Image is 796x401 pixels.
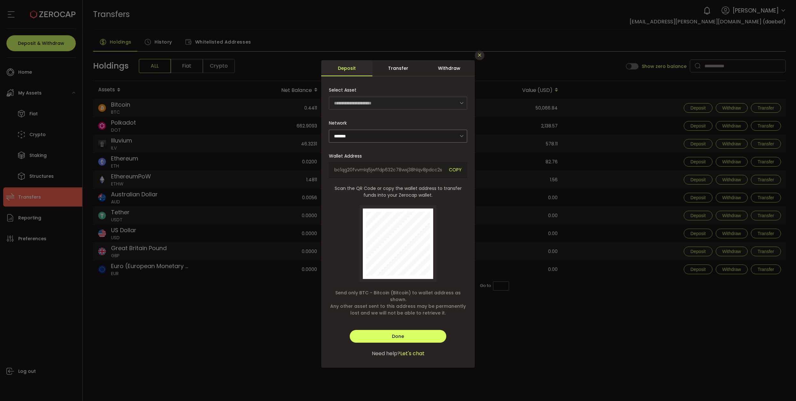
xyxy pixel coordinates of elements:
span: Any other asset sent to this address may be permanently lost and we will not be able to retrieve it. [329,303,467,316]
div: Deposit [321,60,372,76]
button: Done [350,330,446,343]
span: Let's chat [400,350,425,357]
button: Close [475,51,484,60]
span: bc1qg20fvvmlq5jwffdp632c78wxj38hlqv8pdcc2s [334,167,444,174]
label: Wallet Address [329,153,366,159]
span: Done [392,333,404,340]
span: Send only BTC - Bitcoin (Bitcoin) to wallet address as shown. [329,290,467,303]
iframe: Chat Widget [653,143,796,401]
span: Scan the QR Code or copy the wallet address to transfer funds into your Zerocap wallet. [329,185,467,199]
span: Need help? [372,350,400,357]
div: Transfer [372,60,424,76]
label: Network [329,120,351,126]
div: dialog [321,60,475,368]
span: COPY [449,167,462,174]
label: Select Asset [329,87,360,93]
div: Withdraw [424,60,475,76]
